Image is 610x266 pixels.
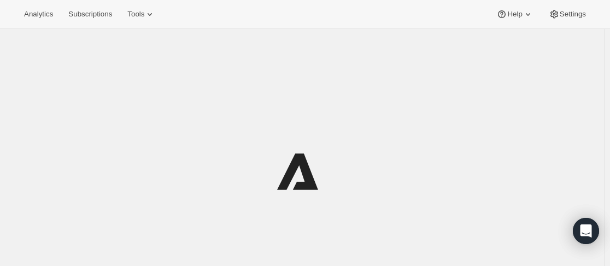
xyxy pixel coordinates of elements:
[127,10,144,19] span: Tools
[17,7,60,22] button: Analytics
[121,7,162,22] button: Tools
[573,218,599,244] div: Open Intercom Messenger
[24,10,53,19] span: Analytics
[68,10,112,19] span: Subscriptions
[490,7,539,22] button: Help
[507,10,522,19] span: Help
[542,7,593,22] button: Settings
[62,7,119,22] button: Subscriptions
[560,10,586,19] span: Settings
